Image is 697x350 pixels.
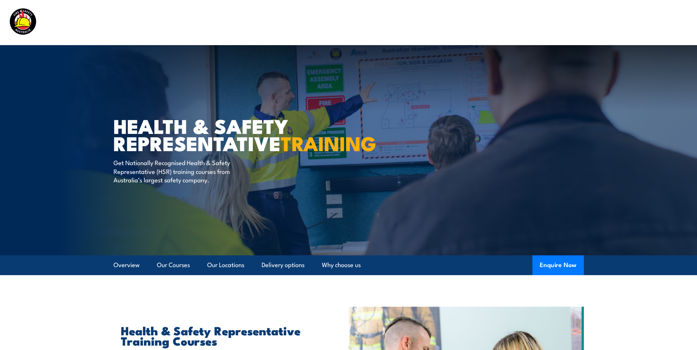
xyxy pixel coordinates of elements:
a: Delivery options [262,255,305,275]
a: Our Courses [157,255,190,275]
p: Get Nationally Recognised Health & Safety Representative (HSR) training courses from Australia’s ... [114,158,248,184]
button: Enquire Now [532,255,584,275]
a: Our Locations [207,255,244,275]
strong: TRAINING [281,127,376,158]
a: Why choose us [322,255,361,275]
a: Learner Portal [582,13,623,32]
a: Course Calendar [337,13,386,32]
a: News [549,13,565,32]
h1: Health & Safety Representative [114,117,295,151]
h2: Health & Safety Representative Training Courses [121,325,315,346]
a: Courses [298,13,321,32]
a: Contact [639,13,662,32]
a: Overview [114,255,140,275]
a: Emergency Response Services [402,13,490,32]
a: About Us [506,13,533,32]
